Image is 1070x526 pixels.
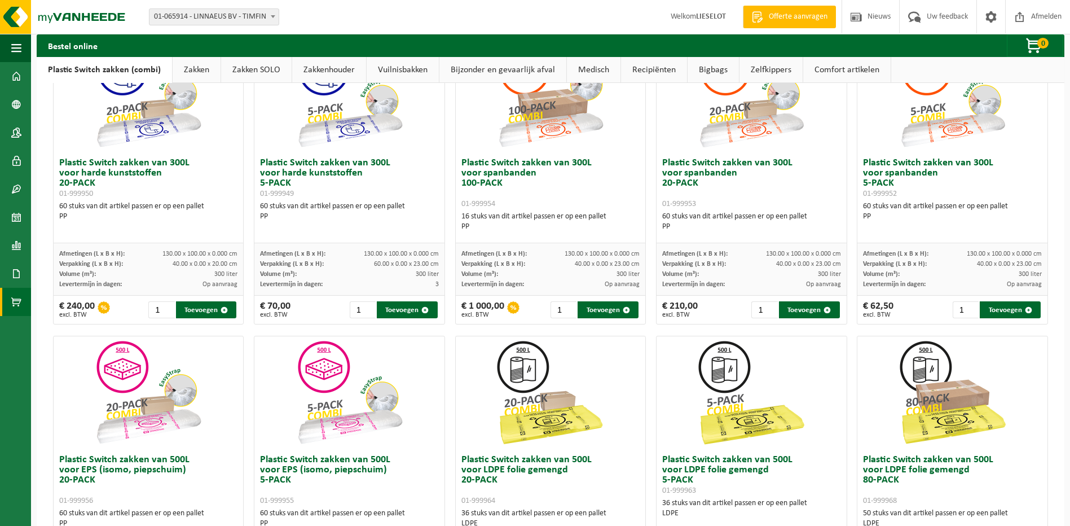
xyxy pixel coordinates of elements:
span: Levertermijn in dagen: [662,281,725,288]
button: Toevoegen [176,301,237,318]
a: Vuilnisbakken [367,57,439,83]
span: Volume (m³): [461,271,498,278]
div: € 62,50 [863,301,893,318]
span: 01-999954 [461,200,495,208]
a: Zakken SOLO [221,57,292,83]
span: 40.00 x 0.00 x 20.00 cm [173,261,237,268]
span: Verpakking (L x B x H): [59,261,123,268]
h3: Plastic Switch zakken van 500L voor LDPE folie gemengd 20-PACK [461,455,640,506]
input: 1 [751,301,778,318]
span: Volume (m³): [863,271,900,278]
div: 16 stuks van dit artikel passen er op een pallet [461,212,640,232]
span: 01-999968 [863,497,897,505]
span: 300 liter [1019,271,1042,278]
span: 40.00 x 0.00 x 23.00 cm [977,261,1042,268]
img: 01-999954 [494,40,607,152]
a: Zakken [173,57,221,83]
img: 01-999953 [695,40,808,152]
img: 01-999963 [695,336,808,449]
span: 01-999964 [461,497,495,505]
button: Toevoegen [377,301,438,318]
span: excl. BTW [461,312,504,318]
span: Afmetingen (L x B x H): [260,251,325,257]
h2: Bestel online [37,34,109,56]
h3: Plastic Switch zakken van 300L voor harde kunststoffen 5-PACK [260,158,439,199]
span: 130.00 x 100.00 x 0.000 cm [364,251,439,257]
span: Volume (m³): [662,271,699,278]
a: Bigbags [688,57,739,83]
span: excl. BTW [260,312,290,318]
span: excl. BTW [863,312,893,318]
span: Afmetingen (L x B x H): [863,251,928,257]
span: 0 [1037,38,1049,49]
span: Verpakking (L x B x H): [662,261,726,268]
div: PP [461,222,640,232]
h3: Plastic Switch zakken van 300L voor spanbanden 20-PACK [662,158,841,209]
span: 01-999963 [662,486,696,495]
input: 1 [148,301,175,318]
div: € 70,00 [260,301,290,318]
span: 130.00 x 100.00 x 0.000 cm [565,251,640,257]
input: 1 [350,301,376,318]
img: 01-999949 [293,40,406,152]
a: Recipiënten [621,57,687,83]
h3: Plastic Switch zakken van 500L voor LDPE folie gemengd 5-PACK [662,455,841,496]
span: Levertermijn in dagen: [59,281,122,288]
div: PP [863,212,1042,222]
div: PP [260,212,439,222]
span: Levertermijn in dagen: [461,281,524,288]
a: Zakkenhouder [292,57,366,83]
a: Offerte aanvragen [743,6,836,28]
div: 60 stuks van dit artikel passen er op een pallet [863,201,1042,222]
div: 60 stuks van dit artikel passen er op een pallet [260,201,439,222]
div: € 240,00 [59,301,95,318]
span: 130.00 x 100.00 x 0.000 cm [162,251,237,257]
h3: Plastic Switch zakken van 500L voor EPS (isomo, piepschuim) 20-PACK [59,455,238,506]
span: 40.00 x 0.00 x 23.00 cm [776,261,841,268]
span: 40.00 x 0.00 x 23.00 cm [575,261,640,268]
img: 01-999952 [896,40,1009,152]
span: 300 liter [416,271,439,278]
img: 01-999964 [494,336,607,449]
a: Plastic Switch zakken (combi) [37,57,172,83]
span: 130.00 x 100.00 x 0.000 cm [766,251,841,257]
span: Afmetingen (L x B x H): [662,251,728,257]
span: 300 liter [818,271,841,278]
span: Op aanvraag [1007,281,1042,288]
span: Afmetingen (L x B x H): [59,251,125,257]
h3: Plastic Switch zakken van 500L voor EPS (isomo, piepschuim) 5-PACK [260,455,439,506]
span: Afmetingen (L x B x H): [461,251,527,257]
span: Volume (m³): [59,271,96,278]
input: 1 [953,301,979,318]
button: Toevoegen [980,301,1041,318]
span: 01-065914 - LINNAEUS BV - TIMFIN [149,9,279,25]
div: € 210,00 [662,301,698,318]
span: 01-999950 [59,190,93,198]
a: Comfort artikelen [803,57,891,83]
span: Volume (m³): [260,271,297,278]
div: PP [59,212,238,222]
span: Levertermijn in dagen: [863,281,926,288]
span: Op aanvraag [202,281,237,288]
span: Op aanvraag [806,281,841,288]
span: 60.00 x 0.00 x 23.00 cm [374,261,439,268]
span: 3 [435,281,439,288]
span: 300 liter [617,271,640,278]
span: Verpakking (L x B x H): [461,261,525,268]
div: 60 stuks van dit artikel passen er op een pallet [59,201,238,222]
span: 01-999955 [260,497,294,505]
span: 01-999952 [863,190,897,198]
a: Bijzonder en gevaarlijk afval [439,57,566,83]
span: Op aanvraag [605,281,640,288]
span: 01-065914 - LINNAEUS BV - TIMFIN [149,8,279,25]
div: PP [662,222,841,232]
img: 01-999956 [92,336,205,449]
span: Verpakking (L x B x H): [260,261,324,268]
img: 01-999950 [92,40,205,152]
img: 01-999955 [293,336,406,449]
img: 01-999968 [896,336,1009,449]
h3: Plastic Switch zakken van 300L voor harde kunststoffen 20-PACK [59,158,238,199]
div: LDPE [662,509,841,519]
span: Offerte aanvragen [766,11,830,23]
button: Toevoegen [578,301,639,318]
